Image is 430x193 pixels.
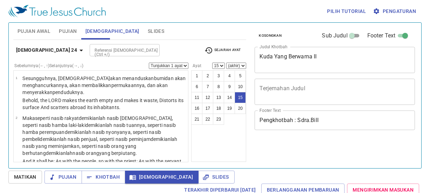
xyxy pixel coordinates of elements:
wh3068: akan menanduskan [22,76,186,95]
button: 17 [202,103,213,114]
p: Behold, the LORD makes the earth empty and makes it waste, Distorts its surface And scatters abro... [22,97,186,111]
p: Sesungguhnya [22,75,186,96]
span: 2 [15,116,17,120]
wh3867: , seperti nasib orang yang berhutang [22,143,137,156]
span: Pengaturan [374,7,416,16]
button: 11 [191,92,202,103]
button: Pengaturan [372,5,419,18]
wh6327: penduduknya [53,90,84,95]
span: Khotbah [87,173,120,181]
span: Matikan [14,173,36,181]
label: Ayat [191,64,201,68]
button: 20 [235,103,246,114]
span: Pujian [50,173,76,181]
span: [DEMOGRAPHIC_DATA] [131,173,193,181]
wh113: , seperti nasib hamba perempuan [22,122,177,156]
span: Footer Text [367,31,396,40]
button: 15 [235,92,246,103]
textarea: Kuda Yang Berwarna II [259,53,410,66]
wh1110: , akan membalikkan [22,83,167,95]
span: Sub Judul [322,31,347,40]
button: 8 [213,81,224,92]
button: 9 [224,81,235,92]
span: [DEMOGRAPHIC_DATA] [85,27,139,36]
wh3867: demikianlah nasib yang meminjamkan [22,136,177,156]
button: 4 [224,70,235,81]
span: 1 [15,76,17,80]
button: Sejarah Ayat [200,45,245,56]
wh5383: yang berpiutang [99,150,137,156]
wh8198: demikianlah nasib nyonyanya [22,129,177,156]
button: 5 [235,70,246,81]
wh1961: seperti nasib rakyat [22,115,177,156]
p: And it shall be: As with the people, so with the priest; As with the servant, so with his master;... [22,158,186,186]
span: Slides [148,27,164,36]
button: Khotbah [82,171,125,184]
button: 6 [191,81,202,92]
button: 18 [213,103,224,114]
button: 14 [224,92,235,103]
button: 2 [202,70,213,81]
wh7069: demikianlah nasib penjual [22,136,177,156]
span: Sejarah Ayat [204,46,241,55]
wh1238: bumi [22,76,186,95]
span: Pilih tutorial [327,7,366,16]
span: Slides [204,173,229,181]
button: 1 [191,70,202,81]
button: [DEMOGRAPHIC_DATA] 24 [13,44,88,57]
wh776: dan akan menghancurkannya [22,76,186,95]
button: Pujian [44,171,82,184]
img: True Jesus Church [8,5,106,17]
button: 10 [235,81,246,92]
button: Pilih tutorial [324,5,369,18]
wh834: nasib orang [72,150,137,156]
span: Kosongkan [259,33,282,39]
button: 23 [213,114,224,125]
input: Type Bible Reference [92,46,146,54]
button: 13 [213,92,224,103]
button: 3 [213,70,224,81]
label: Sebelumnya (←, ↑) Selanjutnya (→, ↓) [14,64,83,68]
button: [DEMOGRAPHIC_DATA] [125,171,199,184]
b: [DEMOGRAPHIC_DATA] 24 [16,46,77,55]
span: Pujian [59,27,77,36]
wh5383: . [136,150,137,156]
wh5378: demikianlah [46,150,137,156]
wh5971: demikianlah nasib [DEMOGRAPHIC_DATA] [22,115,177,156]
button: 16 [191,103,202,114]
button: Slides [198,171,234,184]
button: 12 [202,92,213,103]
button: 22 [202,114,213,125]
button: 7 [202,81,213,92]
wh5650: demikianlah nasib tuannya [22,122,177,156]
wh3427: . [83,90,84,95]
button: Matikan [8,171,42,184]
button: 19 [224,103,235,114]
p: Maka [22,115,186,157]
button: Kosongkan [255,31,286,40]
wh4376: , seperti nasib peminjam [22,136,177,156]
button: 21 [191,114,202,125]
wh2009: , [DEMOGRAPHIC_DATA] [22,76,186,95]
span: Pujian Awal [18,27,50,36]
